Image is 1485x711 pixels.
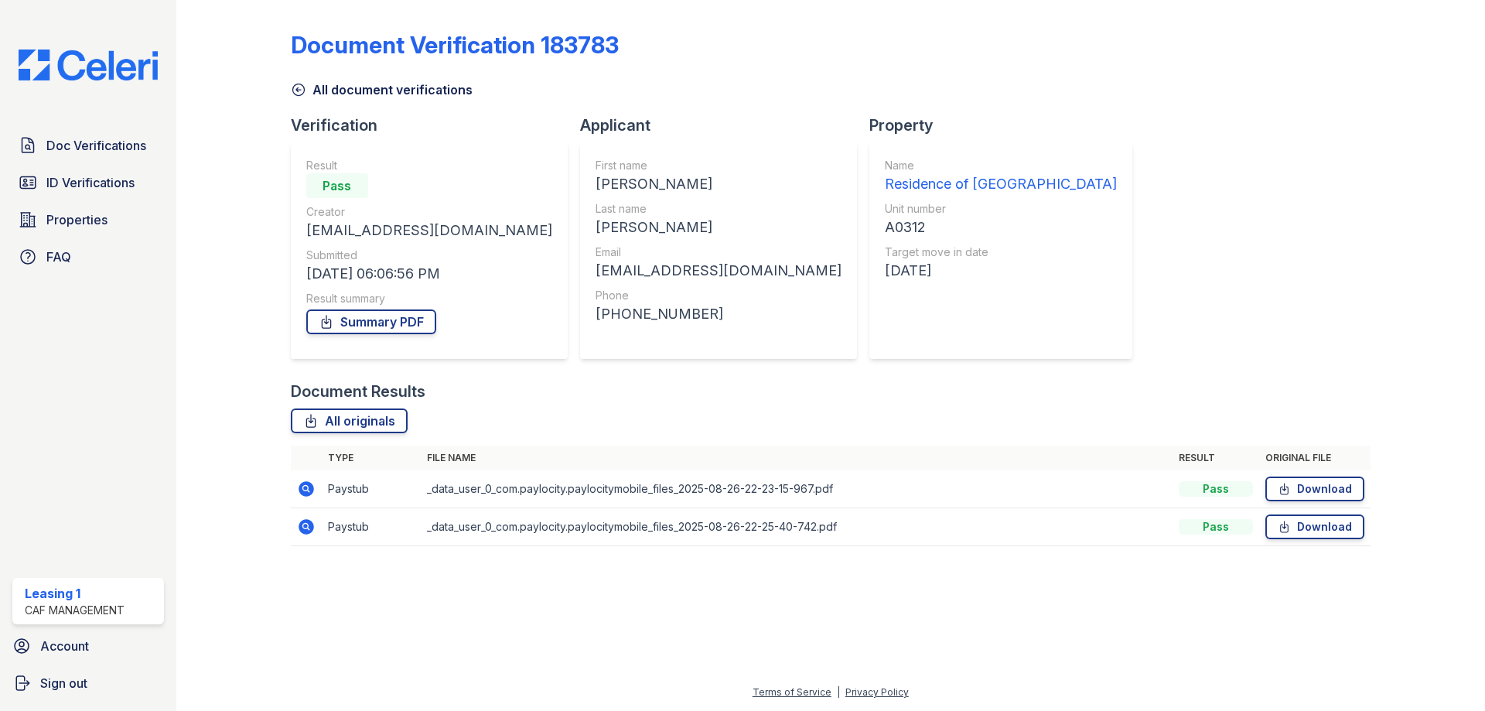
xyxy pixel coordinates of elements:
[421,508,1173,546] td: _data_user_0_com.paylocity.paylocitymobile_files_2025-08-26-22-25-40-742.pdf
[885,158,1117,173] div: Name
[40,637,89,655] span: Account
[25,603,125,618] div: CAF Management
[291,115,580,136] div: Verification
[306,291,552,306] div: Result summary
[291,80,473,99] a: All document verifications
[837,686,840,698] div: |
[322,508,421,546] td: Paystub
[40,674,87,692] span: Sign out
[306,248,552,263] div: Submitted
[1173,446,1259,470] th: Result
[306,309,436,334] a: Summary PDF
[306,220,552,241] div: [EMAIL_ADDRESS][DOMAIN_NAME]
[1179,481,1253,497] div: Pass
[12,204,164,235] a: Properties
[306,263,552,285] div: [DATE] 06:06:56 PM
[596,173,841,195] div: [PERSON_NAME]
[12,130,164,161] a: Doc Verifications
[46,248,71,266] span: FAQ
[291,408,408,433] a: All originals
[322,470,421,508] td: Paystub
[885,201,1117,217] div: Unit number
[25,584,125,603] div: Leasing 1
[753,686,831,698] a: Terms of Service
[46,173,135,192] span: ID Verifications
[291,381,425,402] div: Document Results
[421,470,1173,508] td: _data_user_0_com.paylocity.paylocitymobile_files_2025-08-26-22-23-15-967.pdf
[596,201,841,217] div: Last name
[306,204,552,220] div: Creator
[885,244,1117,260] div: Target move in date
[885,158,1117,195] a: Name Residence of [GEOGRAPHIC_DATA]
[885,260,1117,282] div: [DATE]
[1259,446,1371,470] th: Original file
[12,167,164,198] a: ID Verifications
[885,173,1117,195] div: Residence of [GEOGRAPHIC_DATA]
[596,158,841,173] div: First name
[869,115,1145,136] div: Property
[1265,514,1364,539] a: Download
[596,288,841,303] div: Phone
[6,631,170,661] a: Account
[291,31,619,59] div: Document Verification 183783
[580,115,869,136] div: Applicant
[1179,519,1253,535] div: Pass
[6,50,170,80] img: CE_Logo_Blue-a8612792a0a2168367f1c8372b55b34899dd931a85d93a1a3d3e32e68fde9ad4.png
[421,446,1173,470] th: File name
[596,244,841,260] div: Email
[306,173,368,198] div: Pass
[46,210,108,229] span: Properties
[1265,477,1364,501] a: Download
[46,136,146,155] span: Doc Verifications
[322,446,421,470] th: Type
[6,668,170,699] a: Sign out
[596,303,841,325] div: [PHONE_NUMBER]
[885,217,1117,238] div: A0312
[845,686,909,698] a: Privacy Policy
[596,260,841,282] div: [EMAIL_ADDRESS][DOMAIN_NAME]
[12,241,164,272] a: FAQ
[596,217,841,238] div: [PERSON_NAME]
[306,158,552,173] div: Result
